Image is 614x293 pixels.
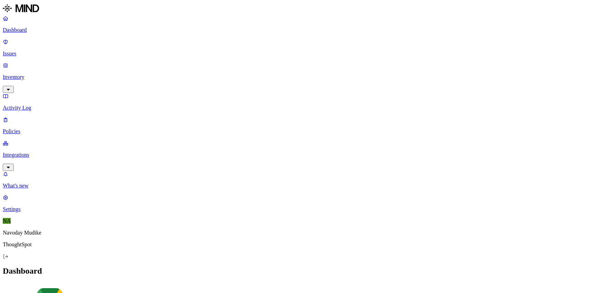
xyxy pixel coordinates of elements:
a: Dashboard [3,15,611,33]
p: Inventory [3,74,611,80]
p: Activity Log [3,105,611,111]
a: MIND [3,3,611,15]
a: Activity Log [3,93,611,111]
p: Issues [3,51,611,57]
h2: Dashboard [3,266,611,276]
a: Inventory [3,62,611,92]
img: MIND [3,3,39,14]
a: Policies [3,117,611,135]
p: What's new [3,183,611,189]
a: Integrations [3,140,611,170]
p: Settings [3,206,611,212]
a: Settings [3,194,611,212]
span: NA [3,218,11,224]
p: Integrations [3,152,611,158]
a: Issues [3,39,611,57]
a: What's new [3,171,611,189]
p: Dashboard [3,27,611,33]
p: Policies [3,128,611,135]
p: ThoughtSpot [3,241,611,248]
